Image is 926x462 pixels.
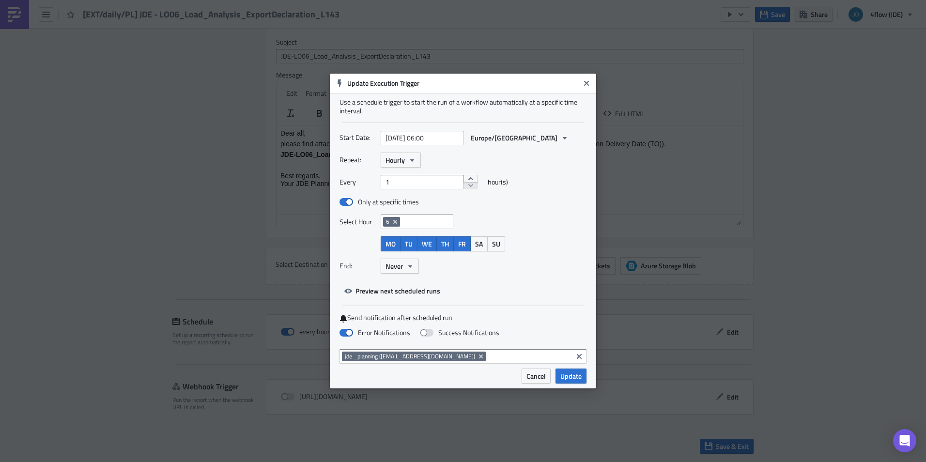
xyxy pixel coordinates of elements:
[355,286,440,296] span: Preview next scheduled runs
[4,15,463,22] p: please find attached the Export Declaration Report for L143 with all shipments of the current yea...
[400,236,417,251] button: TU
[436,236,454,251] button: TH
[522,369,551,384] button: Cancel
[466,130,573,145] button: Europe/[GEOGRAPHIC_DATA]
[4,4,463,12] p: Dear all,
[391,217,400,227] button: Remove Tag
[386,261,403,271] span: Never
[340,259,376,273] label: End:
[422,239,432,249] span: WE
[381,236,401,251] button: MO
[345,352,475,361] span: jde _planning ([EMAIL_ADDRESS][DOMAIN_NAME])
[458,239,466,249] span: FR
[463,175,478,183] button: increment
[386,239,396,249] span: MO
[573,351,585,362] button: Clear selected items
[417,236,437,251] button: WE
[475,239,483,249] span: SA
[420,328,499,337] label: Success Notifications
[893,429,916,452] div: Open Intercom Messenger
[340,198,419,206] label: Only at specific times
[340,313,586,323] label: Send notification after scheduled run
[488,175,508,189] span: hour(s)
[526,371,546,381] span: Cancel
[470,236,488,251] button: SA
[492,239,500,249] span: SU
[340,153,376,167] label: Repeat:
[405,239,413,249] span: TU
[386,218,389,226] span: 6
[477,352,486,361] button: Remove Tag
[579,76,594,91] button: Close
[340,130,376,145] label: Start Date:
[4,25,170,33] strong: JDE-LO06_Load_Analysis_ExportDeclaration_L143
[340,98,586,115] div: Use a schedule trigger to start the run of a workflow automatically at a specific time interval.
[340,215,376,229] label: Select Hour
[347,79,580,88] h6: Update Execution Trigger
[386,155,405,165] span: Hourly
[441,239,449,249] span: TH
[463,182,478,190] button: decrement
[556,369,586,384] button: Update
[381,153,421,168] button: Hourly
[560,371,582,381] span: Update
[487,236,505,251] button: SU
[4,4,463,62] body: Rich Text Area. Press ALT-0 for help.
[381,131,463,145] input: YYYY-MM-DD HH:mm
[4,46,463,62] p: Best regards, Your JDE Planning Team
[453,236,471,251] button: FR
[340,328,410,337] label: Error Notifications
[381,259,419,274] button: Never
[471,133,557,143] span: Europe/[GEOGRAPHIC_DATA]
[340,283,445,298] button: Preview next scheduled runs
[340,175,376,189] label: Every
